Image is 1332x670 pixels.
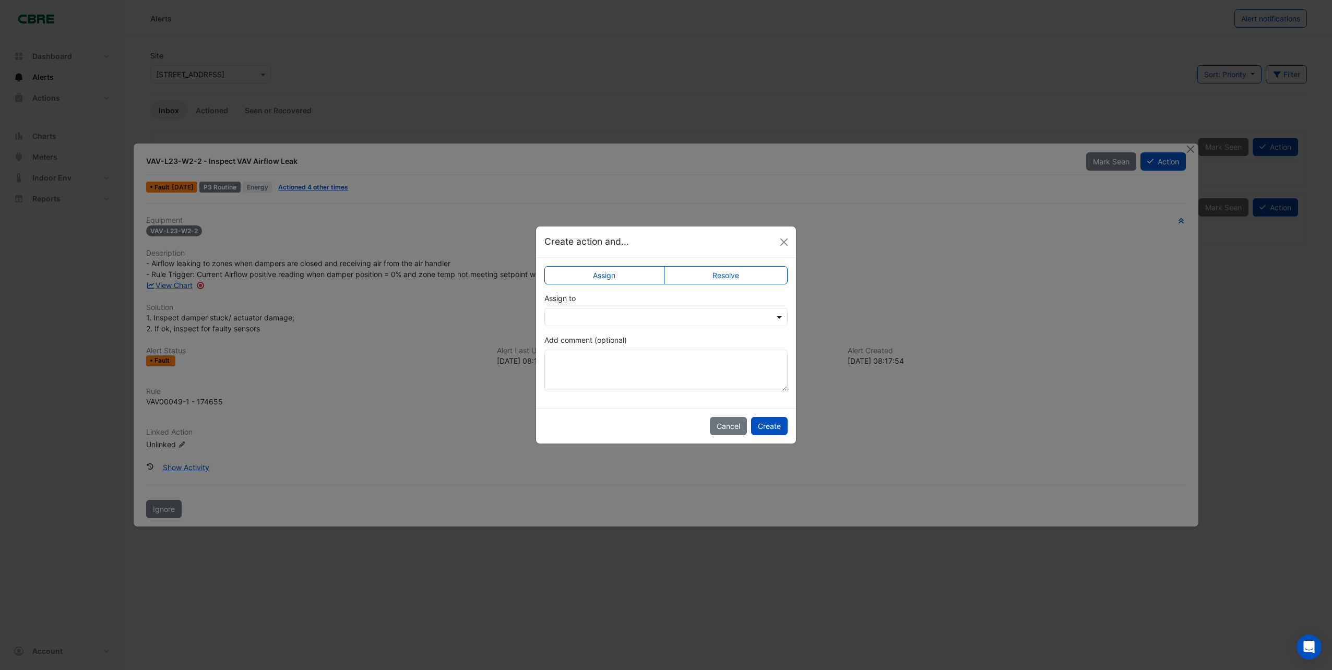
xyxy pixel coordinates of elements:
div: Open Intercom Messenger [1297,635,1322,660]
h5: Create action and... [544,235,629,248]
label: Assign [544,266,664,284]
button: Create [751,417,788,435]
label: Add comment (optional) [544,334,627,345]
label: Resolve [664,266,788,284]
button: Cancel [710,417,747,435]
button: Close [776,234,792,250]
label: Assign to [544,293,576,304]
